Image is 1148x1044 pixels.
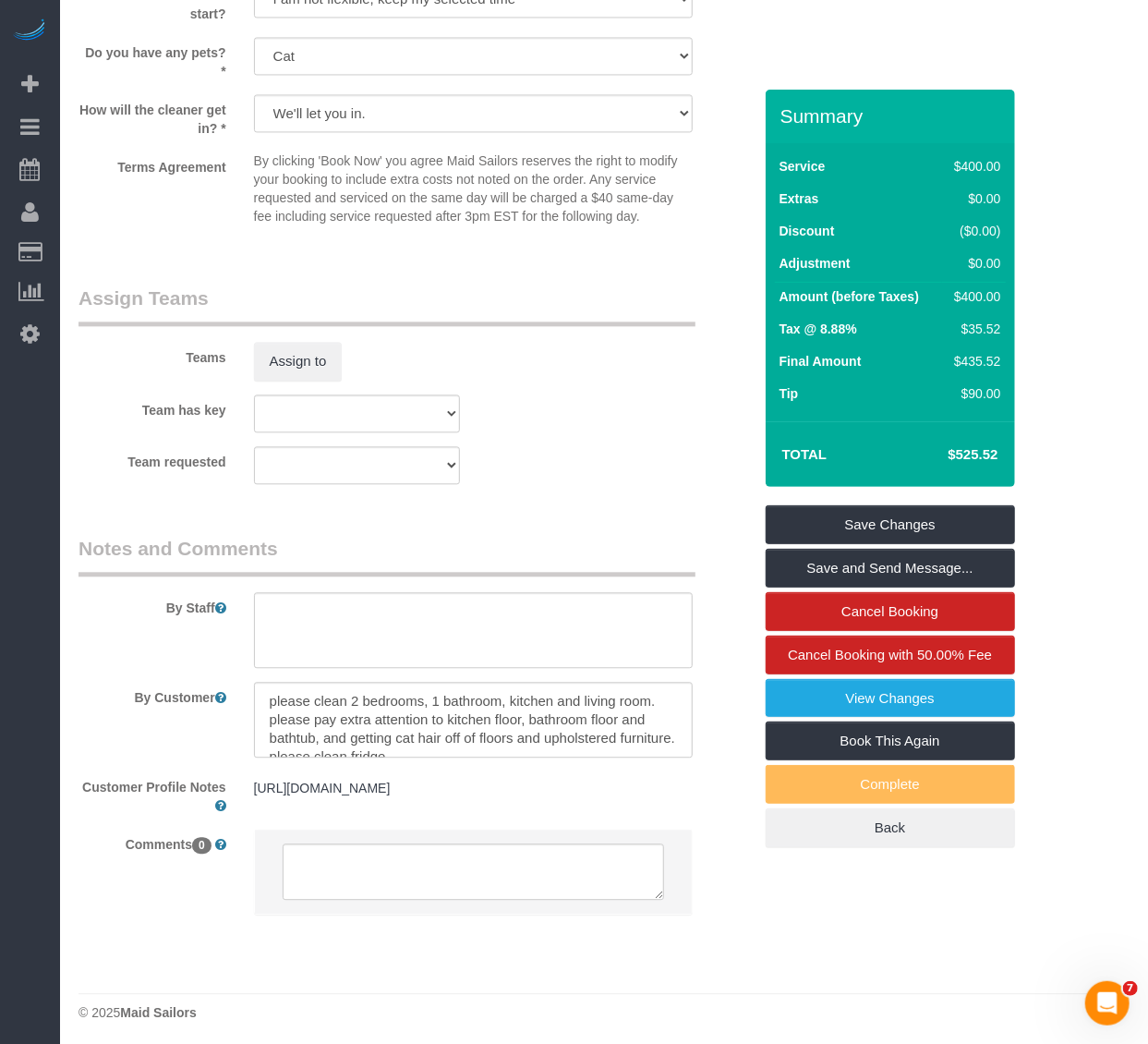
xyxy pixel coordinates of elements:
[254,342,343,381] button: Assign to
[65,94,240,138] label: How will the cleaner get in? *
[779,352,862,370] label: Final Amount
[120,1005,196,1020] strong: Maid Sailors
[779,222,835,240] label: Discount
[779,320,857,338] label: Tax @ 8.88%
[65,37,240,80] label: Do you have any pets? *
[766,636,1015,674] a: Cancel Booking with 50.00% Fee
[766,592,1015,631] a: Cancel Booking
[947,352,1000,370] div: $435.52
[65,682,240,707] label: By Customer
[192,837,211,854] span: 0
[79,535,695,577] legend: Notes and Comments
[779,254,851,273] label: Adjustment
[1123,981,1138,996] span: 7
[947,189,1000,208] div: $0.00
[11,18,48,44] img: Automaid Logo
[779,189,819,208] label: Extras
[892,447,997,463] h4: $525.52
[65,342,240,367] label: Teams
[947,157,1000,176] div: $400.00
[65,446,240,471] label: Team requested
[779,157,826,176] label: Service
[947,254,1000,273] div: $0.00
[947,287,1000,306] div: $400.00
[65,152,240,176] label: Terms Agreement
[65,771,240,815] label: Customer Profile Notes
[947,320,1000,338] div: $35.52
[254,779,694,797] pre: [URL][DOMAIN_NAME]
[65,829,240,854] label: Comments
[65,592,240,617] label: By Staff
[766,679,1015,718] a: View Changes
[779,287,919,306] label: Amount (before Taxes)
[766,505,1015,544] a: Save Changes
[766,722,1015,760] a: Book This Again
[65,395,240,419] label: Team has key
[780,105,1006,127] h3: Summary
[779,384,799,403] label: Tip
[79,285,695,326] legend: Assign Teams
[947,384,1000,403] div: $90.00
[947,222,1000,240] div: ($0.00)
[766,808,1015,847] a: Back
[788,647,992,662] span: Cancel Booking with 50.00% Fee
[79,1003,1130,1022] div: © 2025
[254,152,694,225] p: By clicking 'Book Now' you agree Maid Sailors reserves the right to modify your booking to includ...
[1085,981,1130,1026] iframe: Intercom live chat
[766,549,1015,588] a: Save and Send Message...
[782,446,828,462] strong: Total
